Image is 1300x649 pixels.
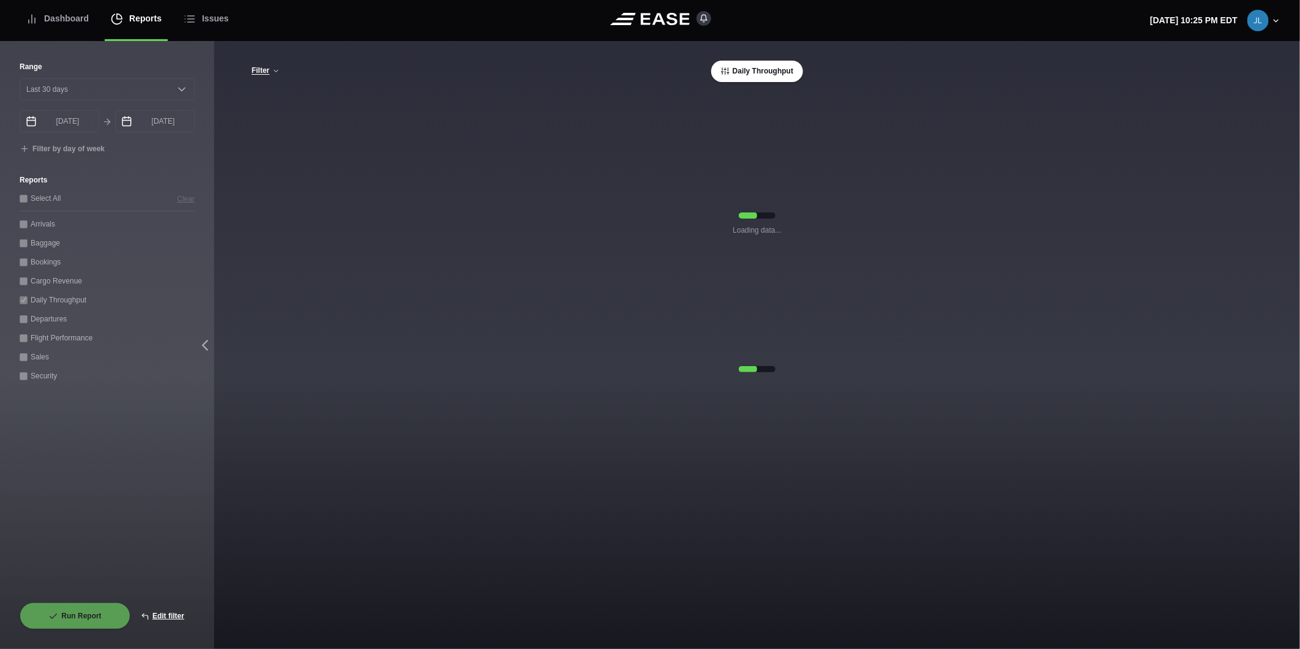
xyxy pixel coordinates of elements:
img: 53f407fb3ff95c172032ba983d01de88 [1247,10,1269,31]
input: mm/dd/yyyy [20,110,99,132]
label: Range [20,61,195,72]
button: Filter [251,67,280,75]
button: Edit filter [130,602,195,629]
button: Clear [177,192,195,205]
b: Loading data... [733,225,781,236]
p: [DATE] 10:25 PM EDT [1150,14,1238,27]
input: mm/dd/yyyy [115,110,195,132]
button: Filter by day of week [20,144,105,154]
button: Daily Throughput [711,61,803,82]
label: Reports [20,174,195,186]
